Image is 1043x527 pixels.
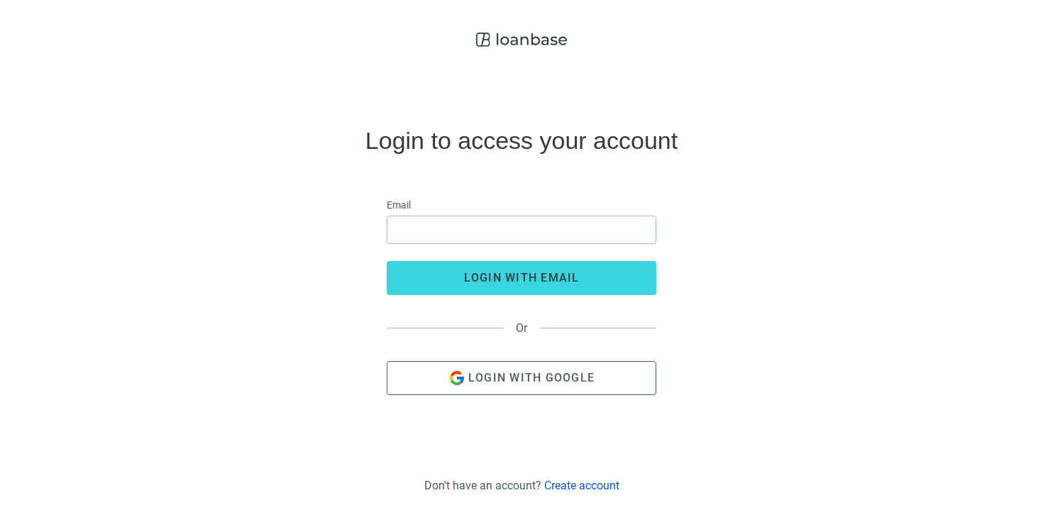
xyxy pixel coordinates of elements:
div: Don't have an account? [424,479,619,492]
button: login with email [387,261,656,295]
h4: Login to access your account [365,129,678,152]
span: Login with Google [468,371,595,384]
span: login with email [464,271,580,284]
button: Login with Google [387,361,656,395]
span: Or [504,321,539,335]
span: Email [387,197,411,213]
a: Create account [544,479,619,492]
